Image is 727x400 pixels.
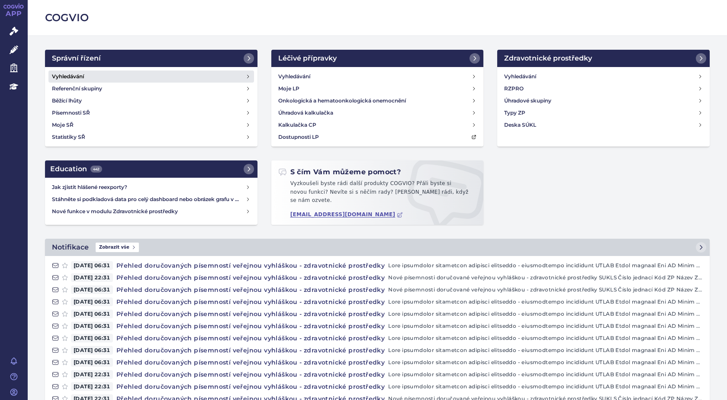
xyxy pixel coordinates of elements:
[52,242,89,253] h2: Notifikace
[278,72,310,81] h4: Vyhledávání
[52,121,74,129] h4: Moje SŘ
[275,70,480,83] a: Vyhledávání
[113,285,388,294] h4: Přehled doručovaných písemností veřejnou vyhláškou - zdravotnické prostředky
[48,119,254,131] a: Moje SŘ
[52,183,245,192] h4: Jak zjistit hlášené reexporty?
[113,310,388,318] h4: Přehled doručovaných písemností veřejnou vyhláškou - zdravotnické prostředky
[113,346,388,355] h4: Přehled doručovaných písemností veřejnou vyhláškou - zdravotnické prostředky
[501,83,706,95] a: RZPRO
[275,83,480,95] a: Moje LP
[278,167,401,177] h2: S čím Vám můžeme pomoct?
[501,95,706,107] a: Úhradové skupiny
[388,322,703,330] p: Lore ipsumdolor sitametcon adipisci elitseddo - eiusmodtempo incididunt UTLAB Etdol magnaal Eni A...
[52,109,90,117] h4: Písemnosti SŘ
[504,72,536,81] h4: Vyhledávání
[504,53,592,64] h2: Zdravotnické prostředky
[71,370,113,379] span: [DATE] 22:31
[71,298,113,306] span: [DATE] 06:31
[501,119,706,131] a: Deska SÚKL
[278,53,337,64] h2: Léčivé přípravky
[504,109,525,117] h4: Typy ZP
[497,50,710,67] a: Zdravotnické prostředky
[96,243,139,252] span: Zobrazit vše
[113,273,388,282] h4: Přehled doručovaných písemností veřejnou vyhláškou - zdravotnické prostředky
[275,95,480,107] a: Onkologická a hematoonkologická onemocnění
[48,107,254,119] a: Písemnosti SŘ
[113,382,388,391] h4: Přehled doručovaných písemností veřejnou vyhláškou - zdravotnické prostředky
[113,358,388,367] h4: Přehled doručovaných písemností veřejnou vyhláškou - zdravotnické prostředky
[45,10,710,25] h2: COGVIO
[45,239,710,256] a: NotifikaceZobrazit vše
[71,334,113,342] span: [DATE] 06:31
[52,195,245,204] h4: Stáhněte si podkladová data pro celý dashboard nebo obrázek grafu v COGVIO App modulu Analytics
[45,160,257,178] a: Education442
[113,370,388,379] h4: Přehled doručovaných písemností veřejnou vyhláškou - zdravotnické prostředky
[278,121,316,129] h4: Kalkulačka CP
[388,261,703,270] p: Lore ipsumdolor sitametcon adipisci elitseddo - eiusmodtempo incididunt UTLAB Etdol magnaal Eni A...
[504,121,536,129] h4: Deska SÚKL
[275,131,480,143] a: Dostupnosti LP
[275,107,480,119] a: Úhradová kalkulačka
[388,298,703,306] p: Lore ipsumdolor sitametcon adipisci elitseddo - eiusmodtempo incididunt UTLAB Etdol magnaal Eni A...
[48,131,254,143] a: Statistiky SŘ
[71,261,113,270] span: [DATE] 06:31
[388,370,703,379] p: Lore ipsumdolor sitametcon adipisci elitseddo - eiusmodtempo incididunt UTLAB Etdol magnaal Eni A...
[388,285,703,294] p: Nové písemnosti doručované veřejnou vyhláškou - zdravotnické prostředky SUKLS Číslo jednací Kód Z...
[388,334,703,342] p: Lore ipsumdolor sitametcon adipisci elitseddo - eiusmodtempo incididunt UTLAB Etdol magnaal Eni A...
[71,273,113,282] span: [DATE] 22:31
[113,298,388,306] h4: Přehled doručovaných písemností veřejnou vyhláškou - zdravotnické prostředky
[48,193,254,205] a: Stáhněte si podkladová data pro celý dashboard nebo obrázek grafu v COGVIO App modulu Analytics
[278,96,406,105] h4: Onkologická a hematoonkologická onemocnění
[388,382,703,391] p: Lore ipsumdolor sitametcon adipisci elitseddo - eiusmodtempo incididunt UTLAB Etdol magnaal Eni A...
[113,322,388,330] h4: Přehled doručovaných písemností veřejnou vyhláškou - zdravotnické prostředky
[71,310,113,318] span: [DATE] 06:31
[275,119,480,131] a: Kalkulačka CP
[52,72,84,81] h4: Vyhledávání
[71,322,113,330] span: [DATE] 06:31
[48,95,254,107] a: Běžící lhůty
[48,83,254,95] a: Referenční skupiny
[113,261,388,270] h4: Přehled doručovaných písemností veřejnou vyhláškou - zdravotnické prostředky
[50,164,102,174] h2: Education
[52,133,85,141] h4: Statistiky SŘ
[71,382,113,391] span: [DATE] 22:31
[113,334,388,342] h4: Přehled doručovaných písemností veřejnou vyhláškou - zdravotnické prostředky
[48,70,254,83] a: Vyhledávání
[501,107,706,119] a: Typy ZP
[388,273,703,282] p: Nové písemnosti doručované veřejnou vyhláškou - zdravotnické prostředky SUKLS Číslo jednací Kód Z...
[278,179,477,208] p: Vyzkoušeli byste rádi další produkty COGVIO? Přáli byste si novou funkci? Nevíte si s něčím rady?...
[501,70,706,83] a: Vyhledávání
[52,84,102,93] h4: Referenční skupiny
[71,358,113,367] span: [DATE] 06:31
[90,166,102,173] span: 442
[278,109,333,117] h4: Úhradová kalkulačka
[52,207,245,216] h4: Nové funkce v modulu Zdravotnické prostředky
[290,211,403,218] a: [EMAIL_ADDRESS][DOMAIN_NAME]
[271,50,484,67] a: Léčivé přípravky
[52,53,101,64] h2: Správní řízení
[388,346,703,355] p: Lore ipsumdolor sitametcon adipisci elitseddo - eiusmodtempo incididunt UTLAB Etdol magnaal Eni A...
[388,358,703,367] p: Lore ipsumdolor sitametcon adipisci elitseddo - eiusmodtempo incididunt UTLAB Etdol magnaal Eni A...
[48,181,254,193] a: Jak zjistit hlášené reexporty?
[388,310,703,318] p: Lore ipsumdolor sitametcon adipisci elitseddo - eiusmodtempo incididunt UTLAB Etdol magnaal Eni A...
[504,84,524,93] h4: RZPRO
[278,133,319,141] h4: Dostupnosti LP
[71,285,113,294] span: [DATE] 06:31
[504,96,551,105] h4: Úhradové skupiny
[48,205,254,218] a: Nové funkce v modulu Zdravotnické prostředky
[45,50,257,67] a: Správní řízení
[71,346,113,355] span: [DATE] 06:31
[52,96,82,105] h4: Běžící lhůty
[278,84,299,93] h4: Moje LP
